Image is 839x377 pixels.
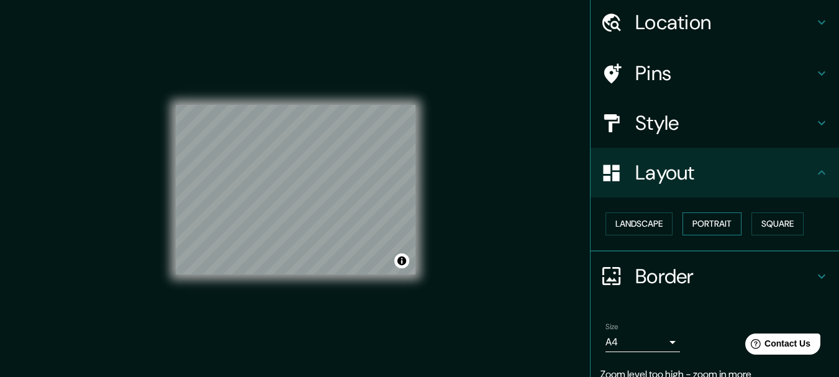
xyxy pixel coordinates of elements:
div: Pins [591,48,839,98]
div: A4 [605,332,680,352]
h4: Border [635,264,814,289]
div: Style [591,98,839,148]
h4: Layout [635,160,814,185]
button: Landscape [605,212,673,235]
button: Square [751,212,804,235]
canvas: Map [176,105,415,275]
h4: Style [635,111,814,135]
div: Border [591,252,839,301]
label: Size [605,321,619,332]
h4: Pins [635,61,814,86]
button: Toggle attribution [394,253,409,268]
div: Layout [591,148,839,198]
button: Portrait [683,212,741,235]
iframe: Help widget launcher [728,329,825,363]
h4: Location [635,10,814,35]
